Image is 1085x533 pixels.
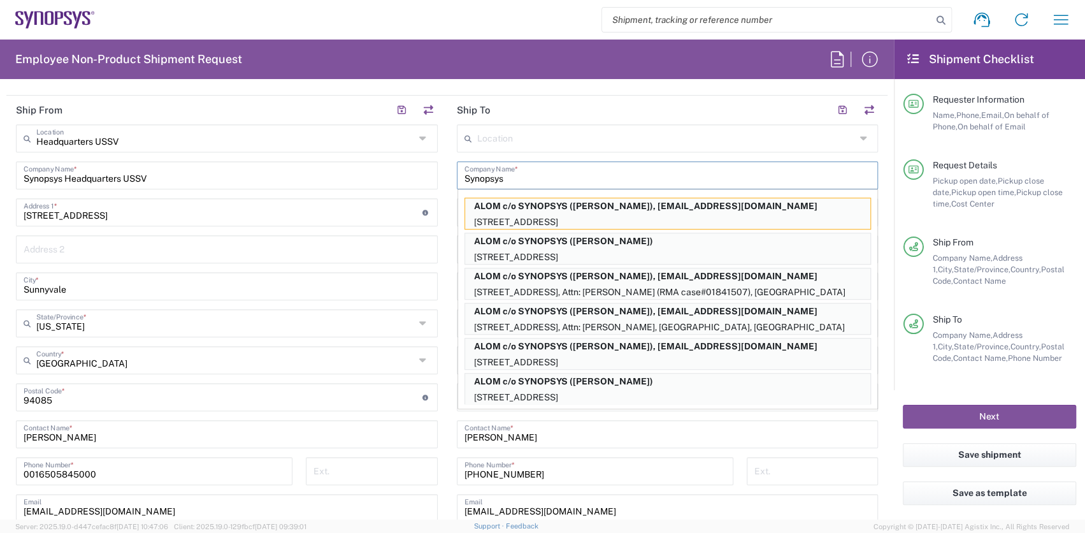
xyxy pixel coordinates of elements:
[951,199,995,208] span: Cost Center
[474,522,506,530] a: Support
[506,522,538,530] a: Feedback
[958,122,1026,131] span: On behalf of Email
[465,339,870,354] p: ALOM c/o SYNOPSYS (Nirali Trivedi), synopsyssupport@alom.com
[465,198,870,214] p: ALOM c/o SYNOPSYS (Esmeralda Madriz), synopsyssupport@alom.com
[174,523,306,530] span: Client: 2025.19.0-129fbcf
[16,104,62,117] h2: Ship From
[933,253,993,263] span: Company Name,
[465,214,870,230] p: [STREET_ADDRESS]
[938,342,954,351] span: City,
[953,353,1008,363] span: Contact Name,
[903,481,1076,505] button: Save as template
[956,110,981,120] span: Phone,
[954,342,1010,351] span: State/Province,
[933,110,956,120] span: Name,
[465,249,870,265] p: [STREET_ADDRESS]
[933,160,997,170] span: Request Details
[953,276,1006,286] span: Contact Name
[602,8,932,32] input: Shipment, tracking or reference number
[465,319,870,335] p: [STREET_ADDRESS], Attn: [PERSON_NAME], [GEOGRAPHIC_DATA], [GEOGRAPHIC_DATA]
[873,521,1070,532] span: Copyright © [DATE]-[DATE] Agistix Inc., All Rights Reserved
[117,523,168,530] span: [DATE] 10:47:06
[15,523,168,530] span: Server: 2025.19.0-d447cefac8f
[933,314,962,325] span: Ship To
[465,233,870,249] p: ALOM c/o SYNOPSYS (Esmeralda Madriz)
[933,176,998,186] span: Pickup open date,
[903,405,1076,428] button: Next
[465,374,870,390] p: ALOM c/o SYNOPSYS (Rafael Chacon)
[465,268,870,284] p: ALOM c/o SYNOPSYS (Lisa Young), synopsyssupport@alom.com
[1010,265,1041,274] span: Country,
[933,94,1024,105] span: Requester Information
[938,265,954,274] span: City,
[465,284,870,300] p: [STREET_ADDRESS], Attn: [PERSON_NAME] (RMA case#01841507), [GEOGRAPHIC_DATA]
[1010,342,1041,351] span: Country,
[981,110,1004,120] span: Email,
[15,52,242,67] h2: Employee Non-Product Shipment Request
[903,443,1076,467] button: Save shipment
[1008,353,1062,363] span: Phone Number
[465,354,870,370] p: [STREET_ADDRESS]
[465,390,870,405] p: [STREET_ADDRESS]
[457,104,491,117] h2: Ship To
[905,52,1034,67] h2: Shipment Checklist
[954,265,1010,274] span: State/Province,
[465,303,870,319] p: ALOM c/o SYNOPSYS (Lisa Young), synopsyssupport@alom.com
[933,237,974,247] span: Ship From
[933,330,993,340] span: Company Name,
[951,187,1016,197] span: Pickup open time,
[255,523,306,530] span: [DATE] 09:39:01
